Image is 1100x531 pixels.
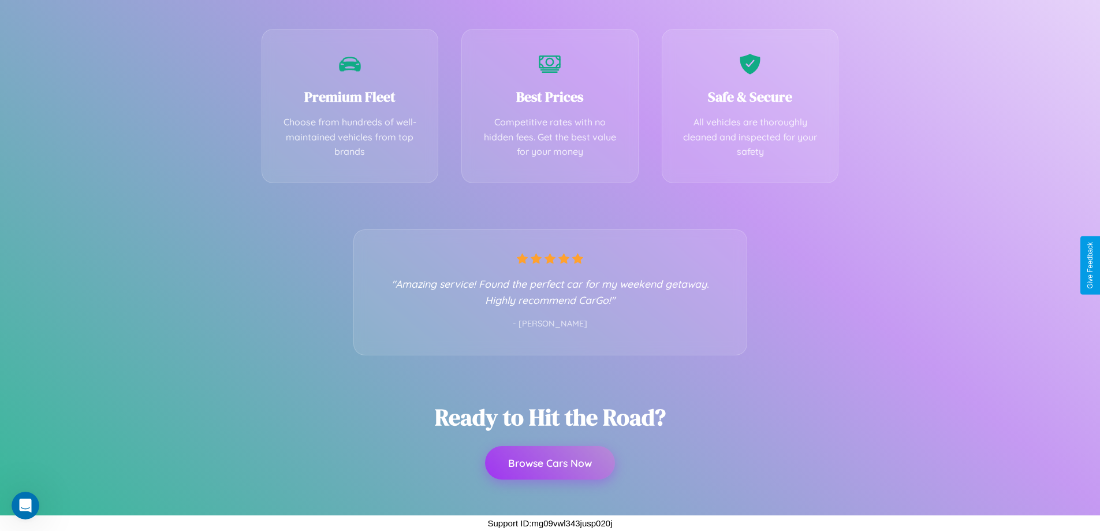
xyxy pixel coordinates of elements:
[1086,242,1094,289] div: Give Feedback
[680,87,821,106] h3: Safe & Secure
[488,515,613,531] p: Support ID: mg09vwl343jusp020j
[680,115,821,159] p: All vehicles are thoroughly cleaned and inspected for your safety
[377,317,724,332] p: - [PERSON_NAME]
[279,115,421,159] p: Choose from hundreds of well-maintained vehicles from top brands
[377,276,724,308] p: "Amazing service! Found the perfect car for my weekend getaway. Highly recommend CarGo!"
[12,492,39,519] iframe: Intercom live chat
[479,87,621,106] h3: Best Prices
[435,402,666,433] h2: Ready to Hit the Road?
[479,115,621,159] p: Competitive rates with no hidden fees. Get the best value for your money
[279,87,421,106] h3: Premium Fleet
[485,446,615,480] button: Browse Cars Now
